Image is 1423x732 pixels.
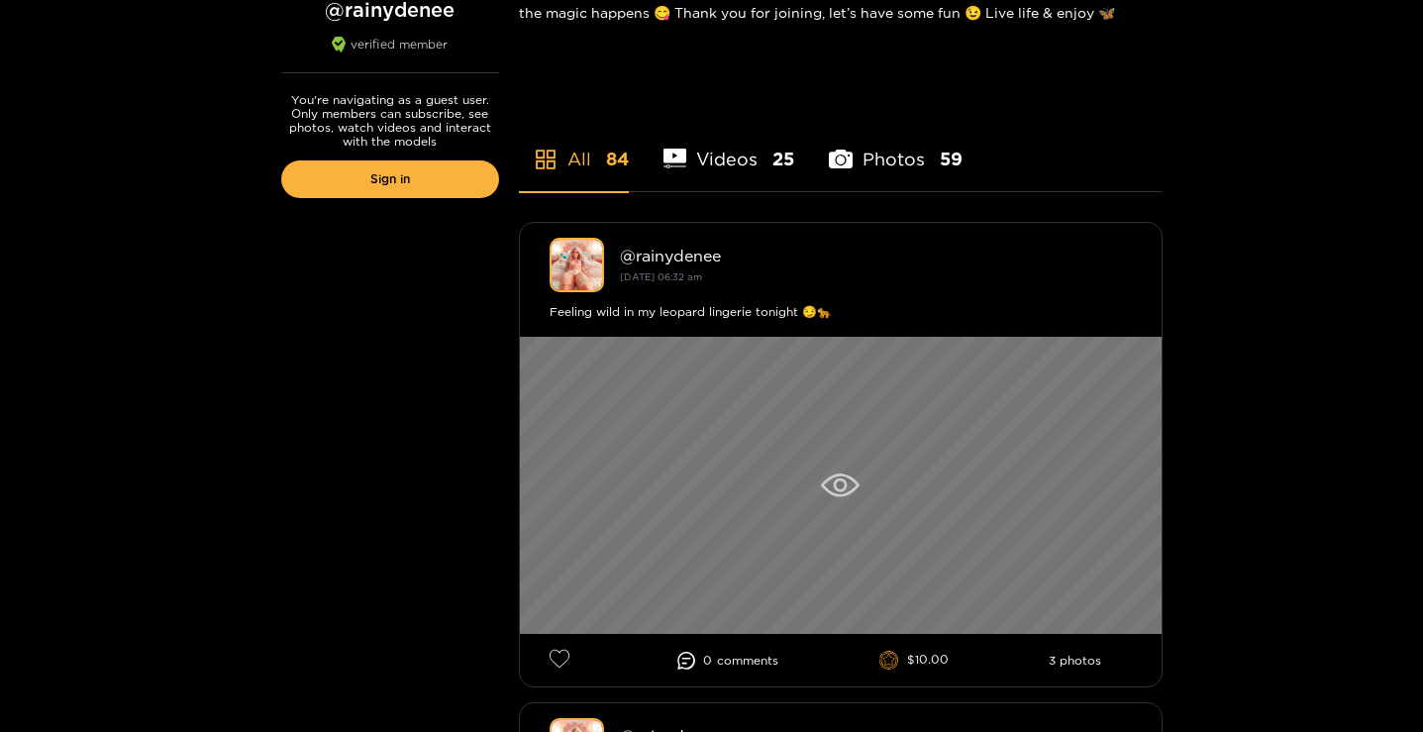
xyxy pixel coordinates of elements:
[620,247,1132,264] div: @ rainydenee
[677,652,778,670] li: 0
[1049,654,1101,668] li: 3 photos
[281,93,499,149] p: You're navigating as a guest user. Only members can subscribe, see photos, watch videos and inter...
[772,147,794,171] span: 25
[281,37,499,73] div: verified member
[550,302,1132,322] div: Feeling wild in my leopard lingerie tonight 😏🐆
[534,148,558,171] span: appstore
[281,160,499,198] a: Sign in
[940,147,963,171] span: 59
[550,238,604,292] img: rainydenee
[606,147,629,171] span: 84
[717,654,778,668] span: comment s
[879,651,949,671] li: $10.00
[519,102,629,191] li: All
[620,271,702,282] small: [DATE] 06:32 am
[663,102,795,191] li: Videos
[829,102,963,191] li: Photos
